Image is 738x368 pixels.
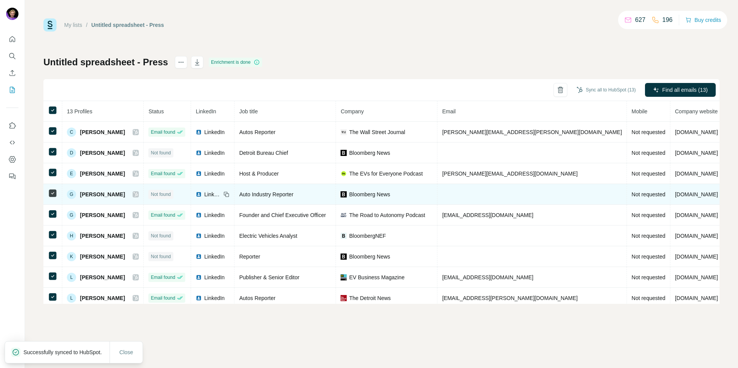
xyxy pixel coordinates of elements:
[442,171,577,177] span: [PERSON_NAME][EMAIL_ADDRESS][DOMAIN_NAME]
[341,129,347,135] img: company-logo
[349,253,390,260] span: Bloomberg News
[67,169,76,178] div: E
[632,274,665,280] span: Not requested
[662,86,708,94] span: Find all emails (13)
[6,66,18,80] button: Enrich CSV
[239,254,260,260] span: Reporter
[67,211,76,220] div: G
[67,128,76,137] div: C
[67,108,92,114] span: 13 Profiles
[196,233,202,239] img: LinkedIn logo
[151,253,171,260] span: Not found
[80,149,125,157] span: [PERSON_NAME]
[151,191,171,198] span: Not found
[341,150,347,156] img: company-logo
[632,171,665,177] span: Not requested
[632,212,665,218] span: Not requested
[239,171,279,177] span: Host & Producer
[43,56,168,68] h1: Untitled spreadsheet - Press
[91,21,164,29] div: Untitled spreadsheet - Press
[204,149,224,157] span: LinkedIn
[6,49,18,63] button: Search
[349,191,390,198] span: Bloomberg News
[6,83,18,97] button: My lists
[6,169,18,183] button: Feedback
[67,190,76,199] div: G
[442,274,533,280] span: [EMAIL_ADDRESS][DOMAIN_NAME]
[67,231,76,240] div: H
[341,108,364,114] span: Company
[442,108,455,114] span: Email
[675,150,718,156] span: [DOMAIN_NAME]
[632,191,665,197] span: Not requested
[239,108,258,114] span: Job title
[675,274,718,280] span: [DOMAIN_NAME]
[151,232,171,239] span: Not found
[204,253,224,260] span: LinkedIn
[151,295,175,302] span: Email found
[80,128,125,136] span: [PERSON_NAME]
[196,108,216,114] span: LinkedIn
[175,56,187,68] button: actions
[204,274,224,281] span: LinkedIn
[632,295,665,301] span: Not requested
[675,233,718,239] span: [DOMAIN_NAME]
[632,108,647,114] span: Mobile
[239,295,275,301] span: Autos Reporter
[6,32,18,46] button: Quick start
[675,191,718,197] span: [DOMAIN_NAME]
[341,254,347,260] img: company-logo
[349,211,425,219] span: The Road to Autonomy Podcast
[80,232,125,240] span: [PERSON_NAME]
[80,253,125,260] span: [PERSON_NAME]
[196,171,202,177] img: LinkedIn logo
[43,18,57,31] img: Surfe Logo
[349,232,386,240] span: BloombergNEF
[239,191,293,197] span: Auto Industry Reporter
[196,150,202,156] img: LinkedIn logo
[349,128,405,136] span: The Wall Street Journal
[239,212,326,218] span: Founder and Chief Executive Officer
[204,191,221,198] span: LinkedIn
[632,150,665,156] span: Not requested
[196,274,202,280] img: LinkedIn logo
[204,232,224,240] span: LinkedIn
[67,293,76,303] div: L
[239,233,297,239] span: Electric Vehicles Analyst
[239,274,299,280] span: Publisher & Senior Editor
[675,254,718,260] span: [DOMAIN_NAME]
[349,170,422,177] span: The EVs for Everyone Podcast
[632,233,665,239] span: Not requested
[571,84,641,96] button: Sync all to HubSpot (13)
[6,119,18,133] button: Use Surfe on LinkedIn
[204,170,224,177] span: LinkedIn
[675,295,718,301] span: [DOMAIN_NAME]
[204,128,224,136] span: LinkedIn
[196,129,202,135] img: LinkedIn logo
[341,274,347,280] img: company-logo
[80,274,125,281] span: [PERSON_NAME]
[675,129,718,135] span: [DOMAIN_NAME]
[151,170,175,177] span: Email found
[151,274,175,281] span: Email found
[442,129,622,135] span: [PERSON_NAME][EMAIL_ADDRESS][PERSON_NAME][DOMAIN_NAME]
[204,294,224,302] span: LinkedIn
[685,15,721,25] button: Buy credits
[64,22,82,28] a: My lists
[151,129,175,136] span: Email found
[349,274,404,281] span: EV Business Magazine
[6,8,18,20] img: Avatar
[341,191,347,197] img: company-logo
[349,294,391,302] span: The Detroit News
[662,15,673,25] p: 196
[442,295,577,301] span: [EMAIL_ADDRESS][PERSON_NAME][DOMAIN_NAME]
[349,149,390,157] span: Bloomberg News
[86,21,88,29] li: /
[632,254,665,260] span: Not requested
[6,136,18,149] button: Use Surfe API
[80,191,125,198] span: [PERSON_NAME]
[67,148,76,157] div: D
[151,212,175,219] span: Email found
[67,252,76,261] div: K
[675,108,718,114] span: Company website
